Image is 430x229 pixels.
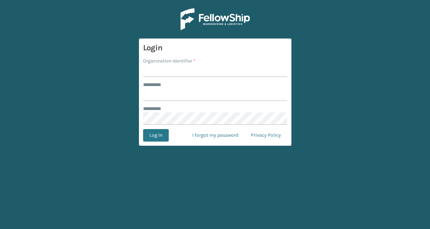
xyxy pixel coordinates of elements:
[143,43,287,53] h3: Login
[143,57,195,65] label: Organization Identifier
[245,129,287,142] a: Privacy Policy
[143,129,169,142] button: Log In
[181,8,250,30] img: Logo
[186,129,245,142] a: I forgot my password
